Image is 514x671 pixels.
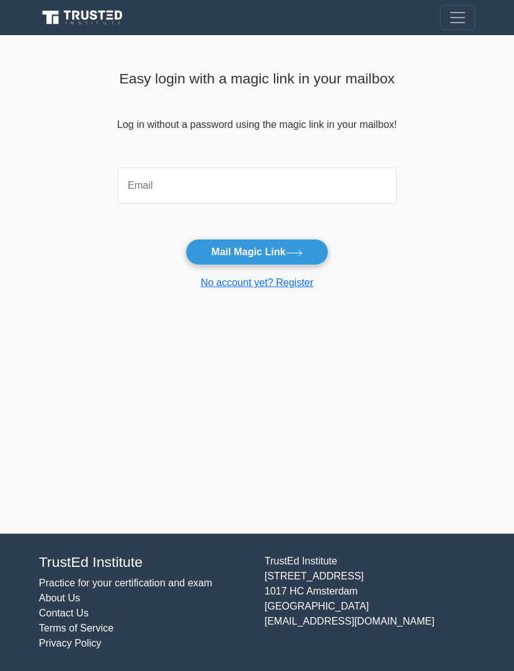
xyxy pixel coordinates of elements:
[39,638,102,648] a: Privacy Policy
[39,608,88,618] a: Contact Us
[201,277,313,288] a: No account yet? Register
[257,554,483,651] div: TrustEd Institute [STREET_ADDRESS] 1017 HC Amsterdam [GEOGRAPHIC_DATA] [EMAIL_ADDRESS][DOMAIN_NAME]
[39,554,249,571] h4: TrustEd Institute
[117,65,397,162] div: Log in without a password using the magic link in your mailbox!
[117,70,397,87] h4: Easy login with a magic link in your mailbox
[440,5,475,30] button: Toggle navigation
[39,593,80,603] a: About Us
[39,623,113,633] a: Terms of Service
[39,578,212,588] a: Practice for your certification and exam
[117,167,397,204] input: Email
[186,239,328,265] button: Mail Magic Link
